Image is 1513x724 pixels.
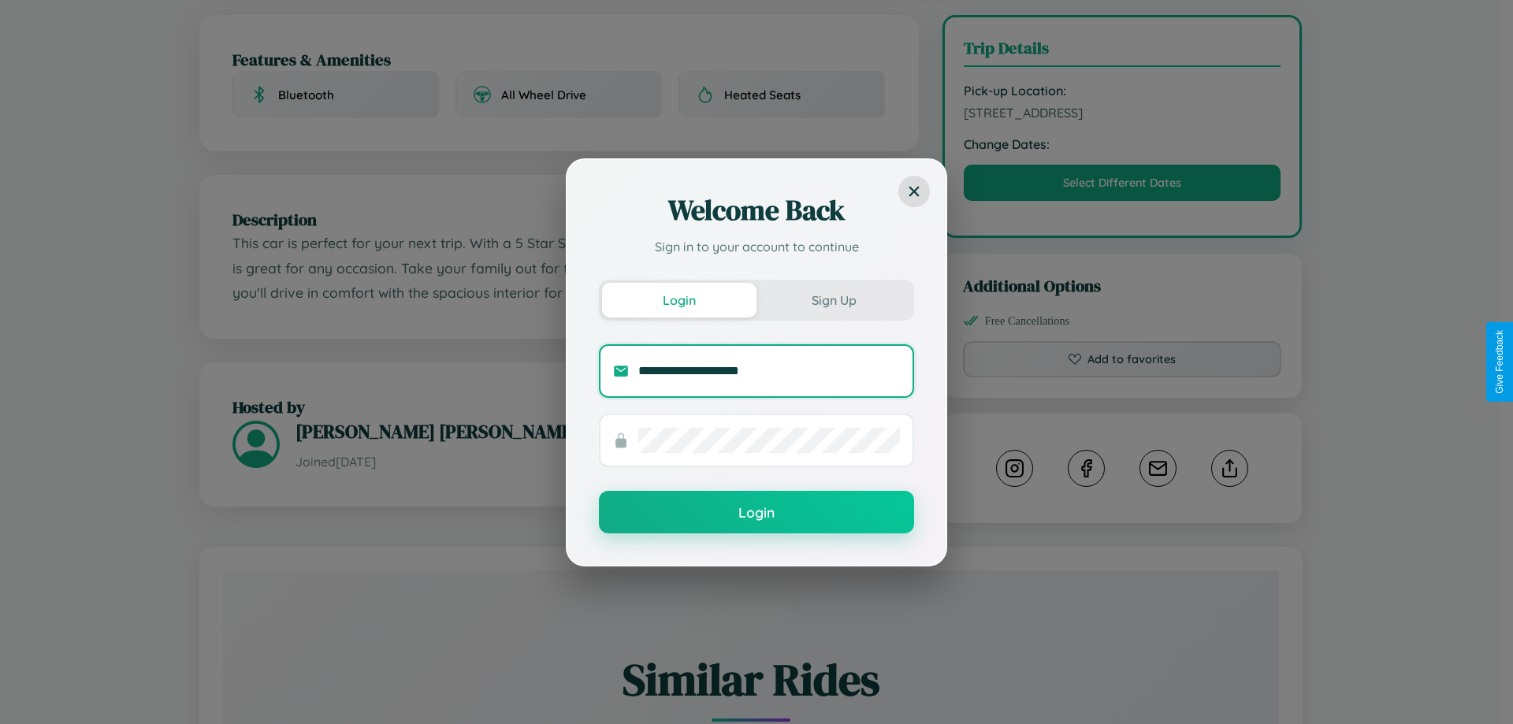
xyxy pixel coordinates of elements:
[599,491,914,533] button: Login
[599,191,914,229] h2: Welcome Back
[1494,330,1505,394] div: Give Feedback
[602,283,756,317] button: Login
[599,237,914,256] p: Sign in to your account to continue
[756,283,911,317] button: Sign Up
